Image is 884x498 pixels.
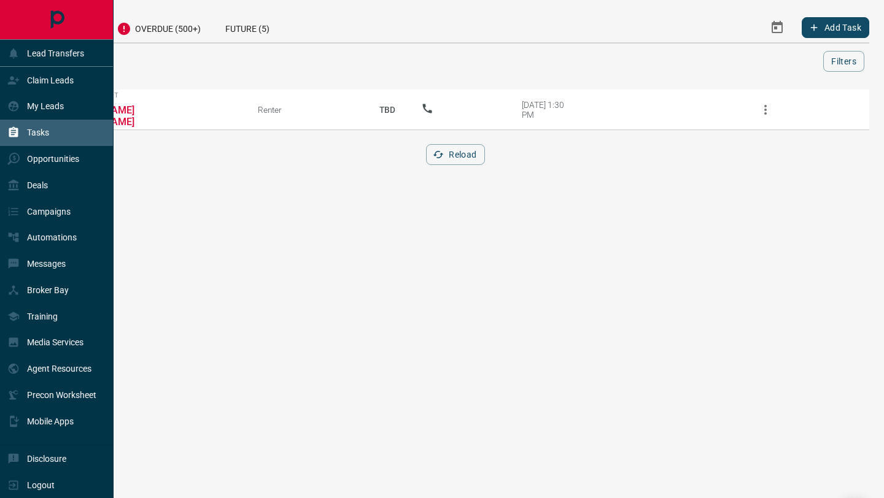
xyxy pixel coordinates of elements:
[372,93,403,126] p: TBD
[213,12,282,42] div: Future (5)
[522,100,574,120] div: [DATE] 1:30 PM
[258,105,353,115] div: Renter
[426,144,484,165] button: Reload
[60,91,239,99] span: Viewing Request
[762,13,792,42] button: Select Date Range
[802,17,869,38] button: Add Task
[823,51,864,72] button: Filters
[104,12,213,42] div: Overdue (500+)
